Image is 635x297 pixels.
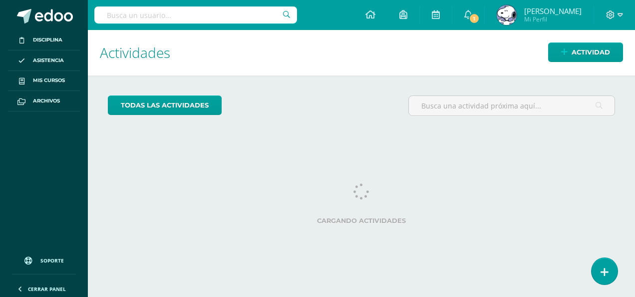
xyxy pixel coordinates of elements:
a: todas las Actividades [108,95,222,115]
h1: Actividades [100,30,623,75]
span: Cerrar panel [28,285,66,292]
a: Disciplina [8,30,80,50]
span: Archivos [33,97,60,105]
a: Soporte [12,247,76,271]
input: Busca una actividad próxima aquí... [409,96,615,115]
span: [PERSON_NAME] [524,6,582,16]
span: Mis cursos [33,76,65,84]
span: Mi Perfil [524,15,582,23]
span: Asistencia [33,56,64,64]
span: Disciplina [33,36,62,44]
label: Cargando actividades [108,217,615,224]
span: Soporte [40,257,64,264]
span: Actividad [572,43,610,61]
span: 1 [468,13,479,24]
a: Asistencia [8,50,80,71]
a: Mis cursos [8,71,80,91]
input: Busca un usuario... [94,6,297,23]
a: Actividad [548,42,623,62]
img: 9f3e462957a752f0448c70b988ddf16b.png [497,5,517,25]
a: Archivos [8,91,80,111]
